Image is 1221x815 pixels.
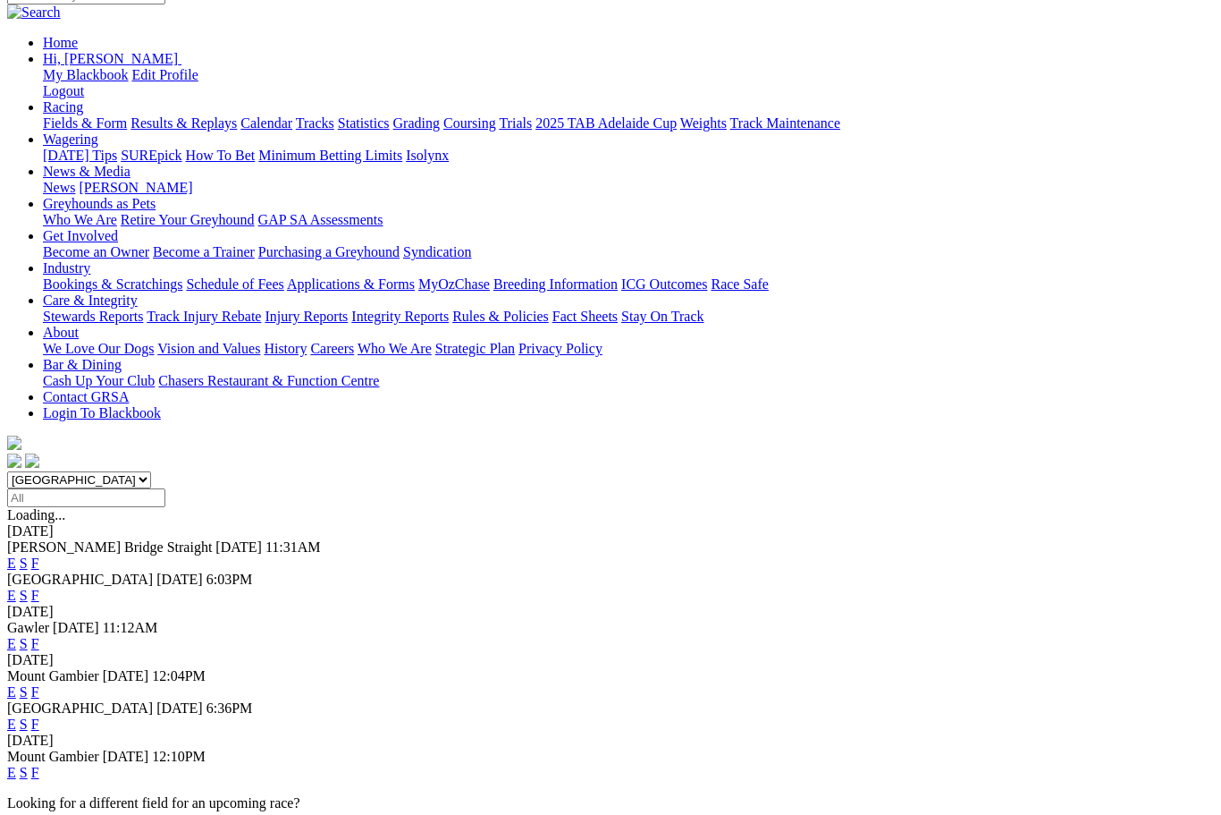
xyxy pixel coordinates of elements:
[43,244,149,259] a: Become an Owner
[621,309,703,324] a: Stay On Track
[7,684,16,700] a: E
[43,51,178,66] span: Hi, [PERSON_NAME]
[351,309,449,324] a: Integrity Reports
[25,454,39,468] img: twitter.svg
[206,572,253,587] span: 6:03PM
[43,341,1214,357] div: About
[7,604,1214,620] div: [DATE]
[20,684,28,700] a: S
[518,341,602,356] a: Privacy Policy
[43,164,131,179] a: News & Media
[43,309,1214,325] div: Care & Integrity
[131,115,237,131] a: Results & Replays
[7,717,16,732] a: E
[43,148,1214,164] div: Wagering
[7,620,49,635] span: Gawler
[215,539,262,555] span: [DATE]
[7,700,153,716] span: [GEOGRAPHIC_DATA]
[240,115,292,131] a: Calendar
[31,588,39,603] a: F
[287,276,415,292] a: Applications & Forms
[43,276,182,292] a: Bookings & Scratchings
[443,115,496,131] a: Coursing
[158,373,379,388] a: Chasers Restaurant & Function Centre
[393,115,440,131] a: Grading
[7,636,16,651] a: E
[296,115,334,131] a: Tracks
[43,373,1214,389] div: Bar & Dining
[7,507,65,522] span: Loading...
[43,260,90,276] a: Industry
[121,212,255,227] a: Retire Your Greyhound
[7,749,99,764] span: Mount Gambier
[7,4,61,21] img: Search
[358,341,432,356] a: Who We Are
[680,115,727,131] a: Weights
[43,276,1214,293] div: Industry
[156,700,203,716] span: [DATE]
[31,636,39,651] a: F
[31,717,39,732] a: F
[43,115,127,131] a: Fields & Form
[43,228,118,243] a: Get Involved
[265,539,321,555] span: 11:31AM
[499,115,532,131] a: Trials
[186,148,256,163] a: How To Bet
[132,67,198,82] a: Edit Profile
[43,51,181,66] a: Hi, [PERSON_NAME]
[418,276,490,292] a: MyOzChase
[103,749,149,764] span: [DATE]
[535,115,677,131] a: 2025 TAB Adelaide Cup
[258,212,383,227] a: GAP SA Assessments
[43,405,161,420] a: Login To Blackbook
[103,620,158,635] span: 11:12AM
[186,276,283,292] a: Schedule of Fees
[310,341,354,356] a: Careers
[31,684,39,700] a: F
[43,35,78,50] a: Home
[43,83,84,98] a: Logout
[7,454,21,468] img: facebook.svg
[7,572,153,587] span: [GEOGRAPHIC_DATA]
[258,148,402,163] a: Minimum Betting Limits
[43,373,155,388] a: Cash Up Your Club
[121,148,181,163] a: SUREpick
[452,309,549,324] a: Rules & Policies
[152,749,206,764] span: 12:10PM
[435,341,515,356] a: Strategic Plan
[7,588,16,603] a: E
[338,115,390,131] a: Statistics
[711,276,768,292] a: Race Safe
[103,668,149,683] span: [DATE]
[7,436,21,450] img: logo-grsa-white.png
[493,276,618,292] a: Breeding Information
[20,765,28,780] a: S
[153,244,255,259] a: Become a Trainer
[152,668,206,683] span: 12:04PM
[43,357,122,372] a: Bar & Dining
[20,636,28,651] a: S
[43,244,1214,260] div: Get Involved
[31,556,39,571] a: F
[20,588,28,603] a: S
[43,180,75,195] a: News
[7,668,99,683] span: Mount Gambier
[265,309,348,324] a: Injury Reports
[258,244,400,259] a: Purchasing a Greyhound
[43,180,1214,196] div: News & Media
[43,132,98,147] a: Wagering
[147,309,261,324] a: Track Injury Rebate
[157,341,260,356] a: Vision and Values
[7,795,1214,811] p: Looking for a different field for an upcoming race?
[43,67,129,82] a: My Blackbook
[730,115,840,131] a: Track Maintenance
[7,539,212,555] span: [PERSON_NAME] Bridge Straight
[7,765,16,780] a: E
[79,180,192,195] a: [PERSON_NAME]
[621,276,707,292] a: ICG Outcomes
[7,523,1214,539] div: [DATE]
[43,99,83,115] a: Racing
[43,196,156,211] a: Greyhounds as Pets
[403,244,471,259] a: Syndication
[43,389,129,404] a: Contact GRSA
